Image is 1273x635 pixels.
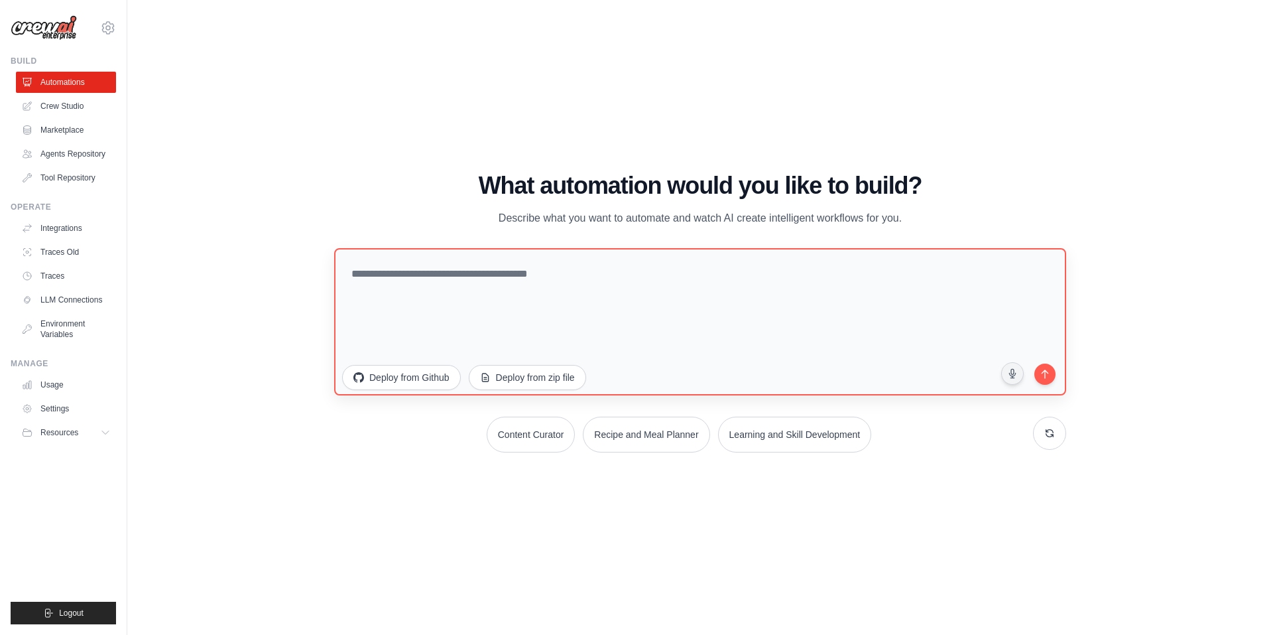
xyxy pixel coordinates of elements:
button: Deploy from Github [342,365,461,390]
button: Content Curator [487,417,576,453]
a: LLM Connections [16,289,116,311]
a: Settings [16,398,116,419]
a: Tool Repository [16,167,116,188]
img: Logo [11,15,77,40]
a: Marketplace [16,119,116,141]
h1: What automation would you like to build? [334,173,1066,199]
button: Learning and Skill Development [718,417,872,453]
a: Crew Studio [16,96,116,117]
div: Manage [11,358,116,369]
iframe: Chat Widget [1207,571,1273,635]
button: Deploy from zip file [469,365,586,390]
button: Resources [16,422,116,443]
a: Traces Old [16,242,116,263]
a: Usage [16,374,116,395]
button: Recipe and Meal Planner [583,417,709,453]
p: Describe what you want to automate and watch AI create intelligent workflows for you. [477,210,923,227]
span: Logout [59,608,84,618]
a: Agents Repository [16,143,116,165]
a: Traces [16,265,116,287]
span: Resources [40,427,78,438]
div: Operate [11,202,116,212]
button: Logout [11,602,116,624]
div: Build [11,56,116,66]
a: Environment Variables [16,313,116,345]
a: Integrations [16,218,116,239]
a: Automations [16,72,116,93]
